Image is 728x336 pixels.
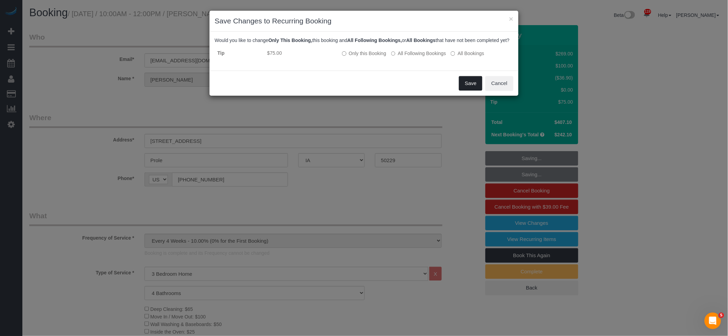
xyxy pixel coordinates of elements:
b: Only This Booking, [268,38,312,43]
input: Only this Booking [342,51,346,56]
b: All Bookings [406,38,436,43]
iframe: Intercom live chat [705,313,721,329]
label: All bookings that have not been completed yet will be changed. [451,50,484,57]
b: All Following Bookings, [347,38,402,43]
input: All Bookings [451,51,455,56]
button: Cancel [485,76,513,91]
strong: Tip [217,50,225,56]
input: All Following Bookings [391,51,396,56]
p: Would you like to change this booking and or that have not been completed yet? [215,37,513,44]
td: $75.00 [265,47,339,60]
h3: Save Changes to Recurring Booking [215,16,513,26]
label: This and all the bookings after it will be changed. [391,50,446,57]
span: 5 [719,313,724,318]
label: All other bookings in the series will remain the same. [342,50,386,57]
button: Save [459,76,482,91]
button: × [509,15,513,22]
